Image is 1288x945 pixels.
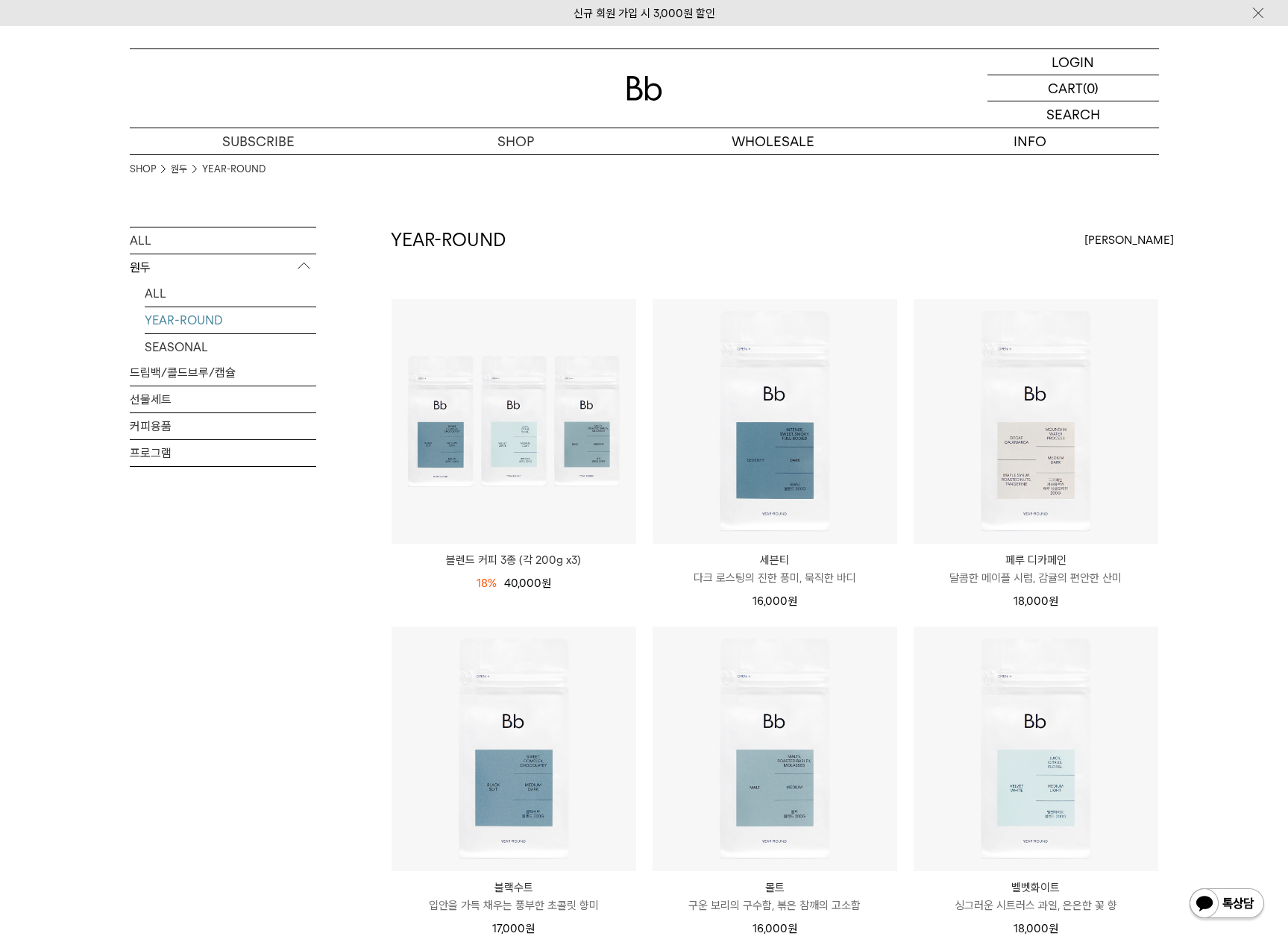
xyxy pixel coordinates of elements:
span: [PERSON_NAME] [1084,231,1174,249]
img: 블랙수트 [392,627,636,871]
a: LOGIN [987,49,1159,75]
a: SHOP [130,162,156,177]
a: 블렌드 커피 3종 (각 200g x3) [392,551,636,569]
span: 17,000 [492,922,535,935]
a: 신규 회원 가입 시 3,000원 할인 [574,7,715,20]
p: 싱그러운 시트러스 과일, 은은한 꽃 향 [914,897,1158,914]
p: LOGIN [1052,49,1094,75]
a: 커피용품 [130,413,316,439]
span: 원 [788,594,797,608]
p: INFO [902,128,1159,154]
p: 페루 디카페인 [914,551,1158,569]
p: 벨벳화이트 [914,879,1158,897]
img: 몰트 [653,627,897,871]
img: 카카오톡 채널 1:1 채팅 버튼 [1188,887,1266,923]
a: 세븐티 다크 로스팅의 진한 풍미, 묵직한 바디 [653,551,897,587]
span: 40,000 [504,577,551,590]
span: 원 [1049,922,1058,935]
span: 원 [525,922,535,935]
p: 달콤한 메이플 시럽, 감귤의 편안한 산미 [914,569,1158,587]
img: 페루 디카페인 [914,299,1158,544]
a: 원두 [171,162,187,177]
span: 원 [788,922,797,935]
img: 로고 [626,76,662,101]
a: 페루 디카페인 달콤한 메이플 시럽, 감귤의 편안한 산미 [914,551,1158,587]
p: 구운 보리의 구수함, 볶은 참깨의 고소함 [653,897,897,914]
p: 다크 로스팅의 진한 풍미, 묵직한 바디 [653,569,897,587]
a: SUBSCRIBE [130,128,387,154]
a: 블랙수트 입안을 가득 채우는 풍부한 초콜릿 향미 [392,879,636,914]
p: 몰트 [653,879,897,897]
a: 벨벳화이트 싱그러운 시트러스 과일, 은은한 꽃 향 [914,879,1158,914]
span: 원 [1049,594,1058,608]
p: 블랙수트 [392,879,636,897]
p: 세븐티 [653,551,897,569]
span: 16,000 [753,594,797,608]
a: YEAR-ROUND [202,162,266,177]
img: 세븐티 [653,299,897,544]
a: SHOP [387,128,644,154]
span: 16,000 [753,922,797,935]
p: WHOLESALE [644,128,902,154]
img: 벨벳화이트 [914,627,1158,871]
span: 원 [541,577,551,590]
a: ALL [145,280,316,307]
p: (0) [1083,75,1099,101]
a: ALL [130,227,316,254]
a: CART (0) [987,75,1159,101]
p: 입안을 가득 채우는 풍부한 초콜릿 향미 [392,897,636,914]
a: 프로그램 [130,440,316,466]
h2: YEAR-ROUND [391,227,506,253]
div: 18% [477,574,497,592]
p: 원두 [130,254,316,281]
a: 드립백/콜드브루/캡슐 [130,360,316,386]
span: 18,000 [1014,922,1058,935]
p: CART [1048,75,1083,101]
p: SEARCH [1046,101,1100,128]
a: 선물세트 [130,386,316,412]
a: SEASONAL [145,334,316,360]
a: 몰트 구운 보리의 구수함, 볶은 참깨의 고소함 [653,879,897,914]
img: 블렌드 커피 3종 (각 200g x3) [392,299,636,544]
a: YEAR-ROUND [145,307,316,333]
span: 18,000 [1014,594,1058,608]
